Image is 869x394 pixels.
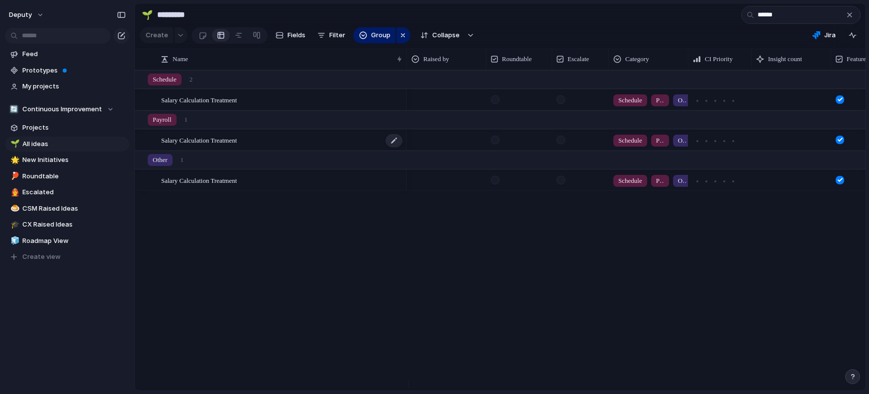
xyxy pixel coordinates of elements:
span: Other [678,176,686,186]
span: Category [625,54,649,64]
a: 🧊Roadmap View [5,234,129,248]
span: Continuous Improvement [22,104,102,114]
button: 🧊 [9,236,19,246]
button: 🌟 [9,155,19,165]
a: Prototypes [5,63,129,78]
div: 🔄 [9,104,19,114]
span: Name [173,54,188,64]
span: Salary Calculation Treatment [161,94,237,105]
span: Schedule [618,95,642,105]
span: Roundtable [502,54,532,64]
button: 🌱 [9,139,19,149]
button: deputy [4,7,49,23]
button: Collapse [414,27,465,43]
span: Schedule [153,75,177,84]
span: 1 [185,115,188,125]
a: 🌱All ideas [5,137,129,152]
div: 🌟 [10,155,17,166]
button: Fields [272,27,309,43]
button: 🔄Continuous Improvement [5,102,129,117]
span: Feed [22,49,126,59]
span: Payroll [656,176,664,186]
button: Jira [808,28,840,43]
span: Prototypes [22,66,126,76]
span: New Initiatives [22,155,126,165]
button: 🌱 [139,7,155,23]
span: Insight count [768,54,802,64]
a: Feed [5,47,129,62]
span: Group [371,30,390,40]
span: Escalate [568,54,589,64]
div: 🌱 [10,138,17,150]
div: 🧊 [10,235,17,246]
span: Fields [288,30,305,40]
span: Escalated [22,187,126,197]
span: Payroll [656,95,664,105]
span: Salary Calculation Treatment [161,134,237,146]
span: Other [153,155,168,165]
span: 1 [181,155,184,165]
span: Other [678,136,686,146]
span: My projects [22,81,126,91]
button: 🎓 [9,220,19,230]
a: 🏓Roundtable [5,169,129,184]
span: Filter [329,30,345,40]
div: 🎓 [10,219,17,231]
a: 👨‍🚒Escalated [5,185,129,200]
span: CI Priority [705,54,733,64]
span: Jira [824,30,836,40]
button: Filter [313,27,349,43]
span: Projects [22,123,126,133]
a: 🎓CX Raised Ideas [5,217,129,232]
span: Collapse [432,30,460,40]
span: Schedule [618,176,642,186]
button: Group [353,27,395,43]
a: Projects [5,120,129,135]
span: Create view [22,252,61,262]
div: 🌱 [142,8,153,21]
div: 🍮 [10,203,17,214]
button: Create view [5,249,129,264]
span: Payroll [656,136,664,146]
span: CSM Raised Ideas [22,204,126,214]
span: deputy [9,10,32,20]
span: Raised by [423,54,449,64]
button: 🍮 [9,204,19,214]
div: 🏓 [10,170,17,182]
a: 🌟New Initiatives [5,153,129,167]
span: Roadmap View [22,236,126,246]
span: Payroll [153,115,172,125]
a: 🍮CSM Raised Ideas [5,201,129,216]
button: 🏓 [9,171,19,181]
span: Salary Calculation Treatment [161,174,237,186]
span: Other [678,95,686,105]
span: All ideas [22,139,126,149]
div: 👨‍🚒 [10,187,17,198]
a: My projects [5,79,129,94]
button: 👨‍🚒 [9,187,19,197]
span: Roundtable [22,171,126,181]
span: Schedule [618,136,642,146]
span: CX Raised Ideas [22,220,126,230]
span: 2 [190,75,193,84]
